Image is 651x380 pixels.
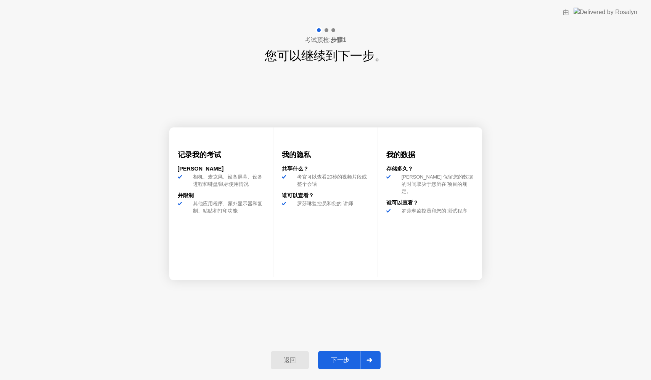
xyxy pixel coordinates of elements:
[282,150,369,160] h3: 我的隐私
[331,37,346,43] b: 步骤1
[399,173,474,195] div: [PERSON_NAME] 保留您的数据的时间取决于您所在 项目的规定。
[386,165,474,173] div: 存储多久？
[282,165,369,173] div: 共享什么？
[282,192,369,200] div: 谁可以查看？
[178,165,265,173] div: [PERSON_NAME]
[399,207,474,220] div: 罗莎琳监控员和您的 测试程序
[305,35,346,45] h4: 考试预检:
[294,173,369,188] div: 考官可以查看20秒的视频片段或整个会话
[190,173,265,188] div: 相机、麦克风、设备屏幕、设备进程和键盘/鼠标使用情况
[318,351,381,369] button: 下一步
[320,356,360,364] div: 下一步
[178,192,265,200] div: 并限制
[563,8,569,17] div: 由
[271,351,309,369] button: 返回
[178,150,265,160] h3: 记录我的考试
[190,200,265,214] div: 其他应用程序、额外显示器和复制、粘贴和打印功能
[574,8,637,16] img: Delivered by Rosalyn
[265,47,387,65] h1: 您可以继续到下一步。
[386,150,474,160] h3: 我的数据
[294,200,369,213] div: 罗莎琳监控员和您的 讲师
[273,356,307,364] div: 返回
[386,199,474,207] div: 谁可以查看？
